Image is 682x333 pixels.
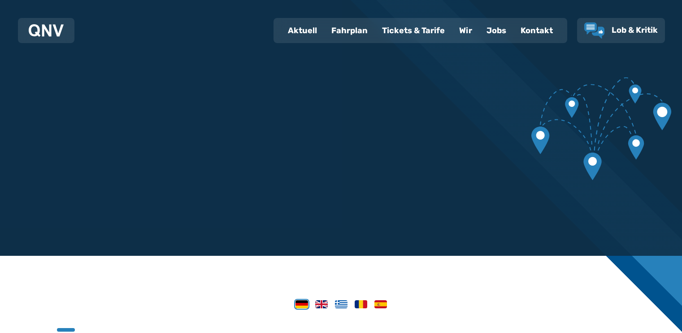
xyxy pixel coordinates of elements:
img: German [295,300,308,308]
img: Romanian [355,300,367,308]
img: Verbundene Kartenmarkierungen [531,61,671,196]
a: QNV Logo [29,22,64,39]
a: Tickets & Tarife [375,19,452,42]
a: Jobs [479,19,513,42]
img: English [315,300,328,308]
a: Lob & Kritik [584,22,658,39]
a: Aktuell [281,19,324,42]
span: Lob & Kritik [612,25,658,35]
img: Greek [335,300,348,308]
img: Spanish [374,300,387,308]
img: QNV Logo [29,24,64,37]
a: Fahrplan [324,19,375,42]
a: Wir [452,19,479,42]
a: Kontakt [513,19,560,42]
